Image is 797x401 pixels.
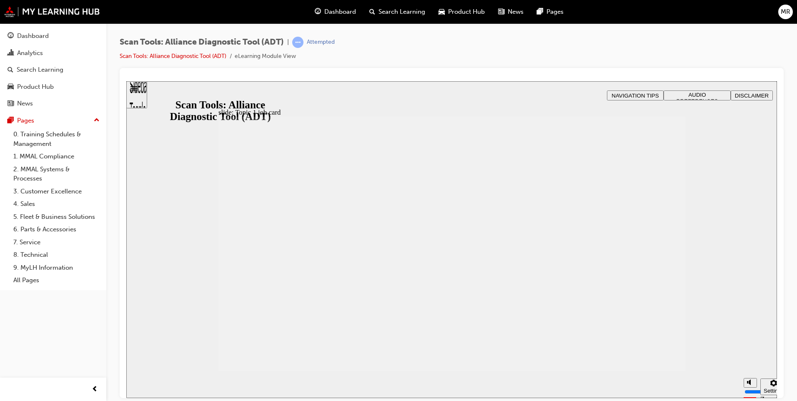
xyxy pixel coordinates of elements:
span: pages-icon [537,7,543,17]
div: Dashboard [17,31,49,41]
div: Search Learning [17,65,63,75]
img: mmal [4,6,100,17]
span: learningRecordVerb_ATTEMPT-icon [292,37,303,48]
a: News [3,96,103,111]
span: Product Hub [448,7,485,17]
span: Scan Tools: Alliance Diagnostic Tool (ADT) [120,38,284,47]
button: DashboardAnalyticsSearch LearningProduct HubNews [3,27,103,113]
a: news-iconNews [491,3,530,20]
div: Product Hub [17,82,54,92]
button: NAVIGATION TIPS [481,9,537,19]
button: Mute (Ctrl+Alt+M) [617,297,631,306]
li: eLearning Module View [235,52,296,61]
button: MR [778,5,793,19]
input: volume [618,307,672,314]
label: Zoom to fit [634,314,651,338]
span: AUDIO PREFERENCES [550,10,592,23]
a: 5. Fleet & Business Solutions [10,211,103,223]
span: search-icon [369,7,375,17]
span: NAVIGATION TIPS [485,11,532,18]
a: car-iconProduct Hub [432,3,491,20]
span: news-icon [498,7,504,17]
span: Dashboard [324,7,356,17]
a: search-iconSearch Learning [363,3,432,20]
a: guage-iconDashboard [308,3,363,20]
span: chart-icon [8,50,14,57]
a: 6. Parts & Accessories [10,223,103,236]
span: search-icon [8,66,13,74]
div: Attempted [307,38,335,46]
a: 8. Technical [10,248,103,261]
a: Product Hub [3,79,103,95]
a: 7. Service [10,236,103,249]
button: Pages [3,113,103,128]
span: prev-icon [92,384,98,395]
div: News [17,99,33,108]
a: 4. Sales [10,198,103,211]
span: guage-icon [315,7,321,17]
div: Analytics [17,48,43,58]
span: Pages [546,7,564,17]
a: Scan Tools: Alliance Diagnostic Tool (ADT) [120,53,226,60]
div: miscellaneous controls [613,290,647,317]
span: DISCLAIMER [609,11,642,18]
span: car-icon [8,83,14,91]
a: Search Learning [3,62,103,78]
a: 0. Training Schedules & Management [10,128,103,150]
span: up-icon [94,115,100,126]
a: 2. MMAL Systems & Processes [10,163,103,185]
a: Analytics [3,45,103,61]
span: News [508,7,524,17]
a: 3. Customer Excellence [10,185,103,198]
a: pages-iconPages [530,3,570,20]
button: Settings [634,297,661,314]
span: guage-icon [8,33,14,40]
a: Dashboard [3,28,103,44]
span: pages-icon [8,117,14,125]
button: DISCLAIMER [604,9,647,19]
a: All Pages [10,274,103,287]
span: | [287,38,289,47]
div: Settings [637,306,657,313]
div: Pages [17,116,34,125]
span: car-icon [439,7,445,17]
span: news-icon [8,100,14,108]
a: 1. MMAL Compliance [10,150,103,163]
button: AUDIO PREFERENCES [537,9,604,19]
span: MR [781,7,790,17]
span: Search Learning [378,7,425,17]
a: 9. MyLH Information [10,261,103,274]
